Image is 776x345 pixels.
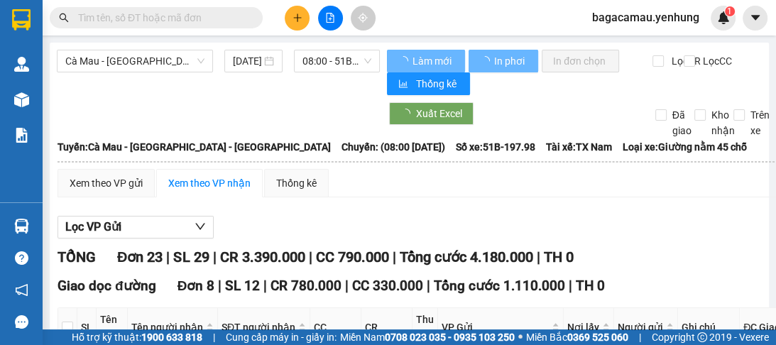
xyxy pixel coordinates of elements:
span: copyright [697,332,707,342]
span: Làm mới [412,53,454,69]
strong: 1900 633 818 [141,332,202,343]
span: | [536,248,540,265]
span: | [639,329,641,345]
button: aim [351,6,376,31]
span: Tổng cước 4.180.000 [399,248,532,265]
span: Đơn 23 [117,248,163,265]
span: Miền Bắc [526,329,628,345]
strong: 0708 023 035 - 0935 103 250 [385,332,515,343]
span: | [308,248,312,265]
span: Giao dọc đường [58,278,156,294]
span: TH 0 [543,248,573,265]
span: SL 12 [225,278,260,294]
span: Lọc CC [697,53,734,69]
span: CC 330.000 [352,278,423,294]
span: bagacamau.yenhung [581,9,711,26]
span: Tài xế: TX Nam [546,139,612,155]
span: Miền Nam [340,329,515,345]
span: | [427,278,430,294]
span: Trên xe [745,107,775,138]
span: notification [15,283,28,297]
span: plus [293,13,302,23]
input: 13/09/2025 [233,53,261,69]
span: SĐT người nhận [222,319,295,335]
span: Kho nhận [706,107,741,138]
button: Xuất Excel [389,102,474,125]
input: Tìm tên, số ĐT hoặc mã đơn [78,10,246,26]
span: In phơi [494,53,527,69]
img: warehouse-icon [14,92,29,107]
span: | [263,278,267,294]
span: Lọc VP Gửi [65,218,121,236]
span: loading [480,56,492,66]
span: aim [358,13,368,23]
span: | [218,278,222,294]
span: | [392,248,395,265]
span: Tên người nhận [131,319,203,335]
span: | [212,248,216,265]
button: plus [285,6,310,31]
sup: 1 [725,6,735,16]
b: Tuyến: Cà Mau - [GEOGRAPHIC_DATA] - [GEOGRAPHIC_DATA] [58,141,331,153]
button: bar-chartThống kê [387,72,470,95]
span: Chuyến: (08:00 [DATE]) [341,139,445,155]
span: loading [400,109,416,119]
span: Đơn 8 [177,278,215,294]
span: down [195,221,206,232]
img: solution-icon [14,128,29,143]
span: 08:00 - 51B-197.98 [302,50,371,72]
span: message [15,315,28,329]
img: icon-new-feature [717,11,730,24]
img: logo-vxr [12,9,31,31]
span: Người gửi [618,319,663,335]
button: In đơn chọn [542,50,619,72]
img: warehouse-icon [14,219,29,234]
div: Thống kê [276,175,317,191]
span: CC 790.000 [315,248,388,265]
span: Số xe: 51B-197.98 [456,139,535,155]
span: TH 0 [576,278,605,294]
span: Thống kê [416,76,459,92]
span: Tổng cước 1.110.000 [434,278,565,294]
span: Cung cấp máy in - giấy in: [226,329,337,345]
span: | [345,278,349,294]
span: caret-down [749,11,762,24]
span: | [569,278,572,294]
span: Hỗ trợ kỹ thuật: [72,329,202,345]
span: question-circle [15,251,28,265]
button: In phơi [469,50,538,72]
span: ⚪️ [518,334,523,340]
button: Lọc VP Gửi [58,216,214,239]
span: Nơi lấy [567,319,599,335]
span: loading [398,56,410,66]
strong: 0369 525 060 [567,332,628,343]
span: 1 [727,6,732,16]
span: SL 29 [173,248,209,265]
span: | [213,329,215,345]
span: bar-chart [398,79,410,90]
button: file-add [318,6,343,31]
span: Lọc CR [666,53,703,69]
span: CR 3.390.000 [219,248,305,265]
span: search [59,13,69,23]
span: Loại xe: Giường nằm 45 chỗ [623,139,747,155]
img: warehouse-icon [14,57,29,72]
button: caret-down [743,6,767,31]
span: TỔNG [58,248,96,265]
span: | [166,248,170,265]
span: CR 780.000 [270,278,341,294]
div: Xem theo VP nhận [168,175,251,191]
span: Cà Mau - Sài Gòn - Đồng Nai [65,50,204,72]
span: Đã giao [667,107,697,138]
button: Làm mới [387,50,465,72]
div: Xem theo VP gửi [70,175,143,191]
span: Xuất Excel [416,106,462,121]
span: VP Gửi [442,319,549,335]
span: file-add [325,13,335,23]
